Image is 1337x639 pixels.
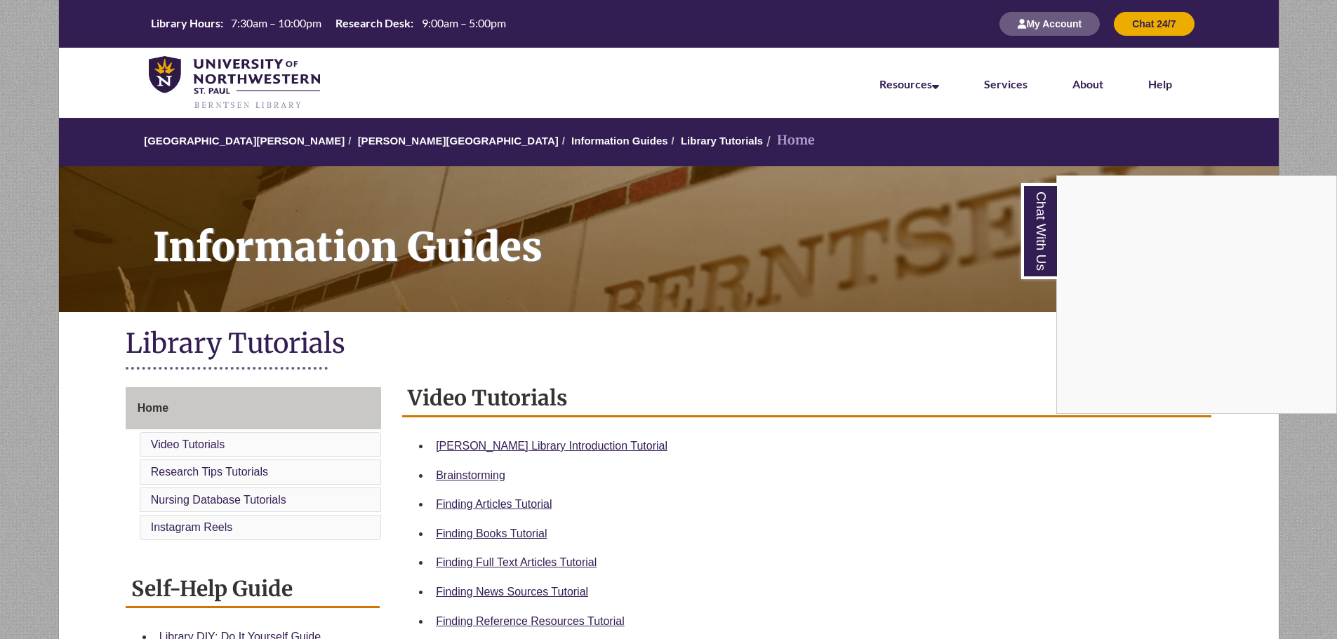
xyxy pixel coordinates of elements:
a: Help [1148,77,1172,90]
img: UNWSP Library Logo [149,56,321,111]
a: Chat With Us [1021,183,1057,279]
a: Resources [879,77,939,90]
a: About [1072,77,1103,90]
iframe: Chat Widget [1057,176,1336,413]
a: Services [984,77,1027,90]
div: Chat With Us [1056,175,1337,414]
